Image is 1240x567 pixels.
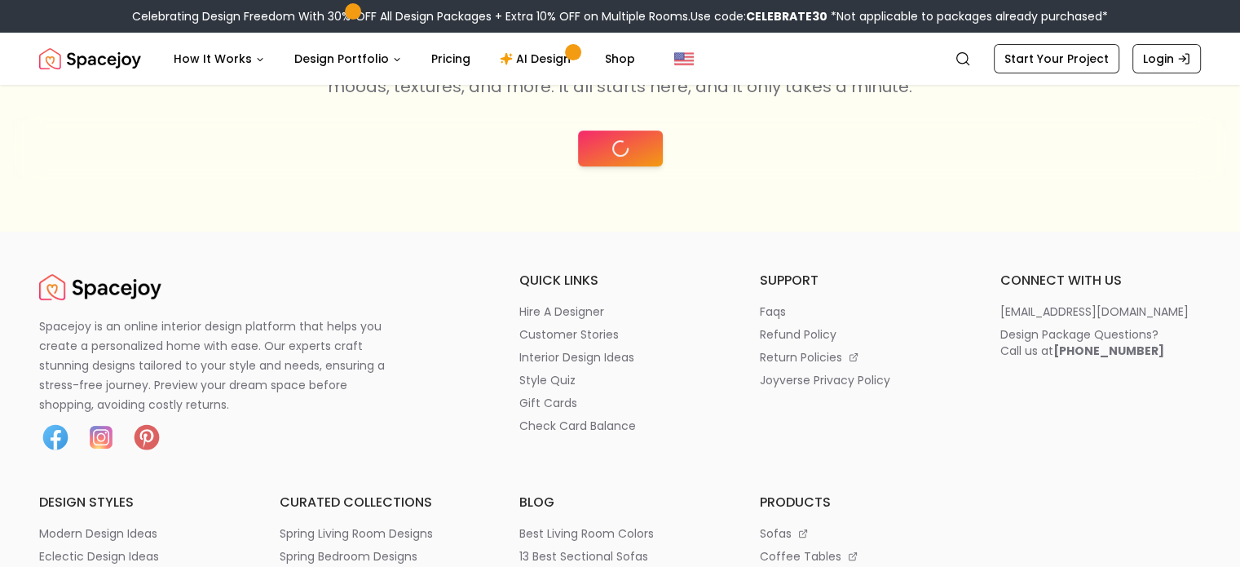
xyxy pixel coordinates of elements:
[827,8,1108,24] span: *Not applicable to packages already purchased*
[161,42,648,75] nav: Main
[1000,303,1188,320] p: [EMAIL_ADDRESS][DOMAIN_NAME]
[39,42,141,75] img: Spacejoy Logo
[280,525,433,542] p: spring living room designs
[519,303,721,320] a: hire a designer
[39,271,161,303] img: Spacejoy Logo
[280,548,481,565] a: spring bedroom designs
[760,548,961,565] a: coffee tables
[1000,303,1201,320] a: [EMAIL_ADDRESS][DOMAIN_NAME]
[39,525,240,542] a: modern design ideas
[760,372,890,388] p: joyverse privacy policy
[1000,326,1201,359] a: Design Package Questions?Call us at[PHONE_NUMBER]
[280,493,481,512] h6: curated collections
[39,421,72,454] img: Facebook icon
[161,42,278,75] button: How It Works
[418,42,483,75] a: Pricing
[1132,44,1201,73] a: Login
[1000,271,1201,290] h6: connect with us
[592,42,648,75] a: Shop
[760,326,961,343] a: refund policy
[519,525,721,542] a: best living room colors
[519,303,604,320] p: hire a designer
[994,44,1119,73] a: Start Your Project
[760,326,836,343] p: refund policy
[39,525,157,542] p: modern design ideas
[760,548,841,565] p: coffee tables
[691,8,827,24] span: Use code:
[85,421,117,454] img: Instagram icon
[519,271,721,290] h6: quick links
[519,326,721,343] a: customer stories
[519,395,577,411] p: gift cards
[760,525,961,542] a: sofas
[39,493,240,512] h6: design styles
[760,349,961,365] a: return policies
[746,8,827,24] b: CELEBRATE30
[487,42,589,75] a: AI Design
[760,372,961,388] a: joyverse privacy policy
[519,395,721,411] a: gift cards
[281,42,415,75] button: Design Portfolio
[280,548,417,565] p: spring bedroom designs
[39,42,141,75] a: Spacejoy
[39,548,159,565] p: eclectic design ideas
[519,418,636,434] p: check card balance
[280,525,481,542] a: spring living room designs
[39,33,1201,85] nav: Global
[1000,326,1163,359] div: Design Package Questions? Call us at
[519,493,721,512] h6: blog
[39,548,240,565] a: eclectic design ideas
[1052,343,1163,359] b: [PHONE_NUMBER]
[130,421,163,454] img: Pinterest icon
[519,548,721,565] a: 13 best sectional sofas
[760,349,842,365] p: return policies
[519,525,654,542] p: best living room colors
[519,548,648,565] p: 13 best sectional sofas
[519,349,634,365] p: interior design ideas
[760,303,786,320] p: faqs
[760,525,792,542] p: sofas
[39,271,161,303] a: Spacejoy
[132,8,1108,24] div: Celebrating Design Freedom With 30% OFF All Design Packages + Extra 10% OFF on Multiple Rooms.
[39,317,404,414] p: Spacejoy is an online interior design platform that helps you create a personalized home with eas...
[519,372,721,388] a: style quiz
[760,303,961,320] a: faqs
[760,493,961,512] h6: products
[519,349,721,365] a: interior design ideas
[519,326,619,343] p: customer stories
[674,49,694,69] img: United States
[760,271,961,290] h6: support
[519,372,576,388] p: style quiz
[519,418,721,434] a: check card balance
